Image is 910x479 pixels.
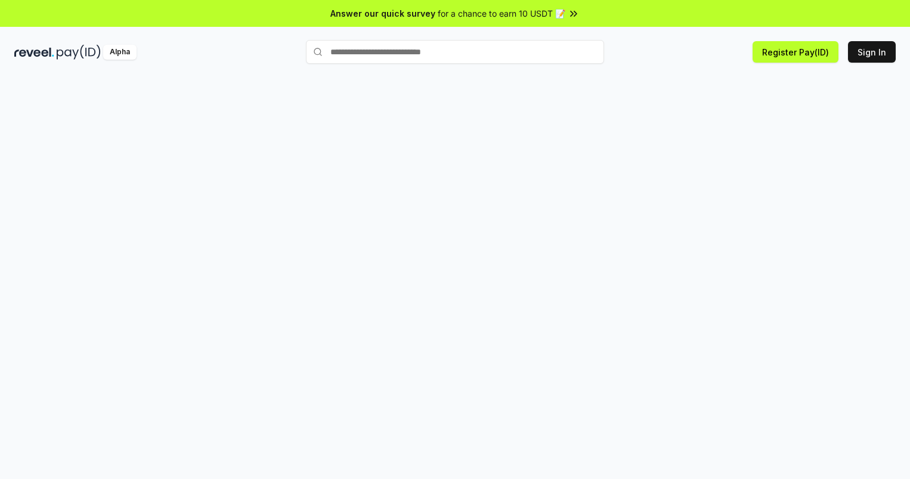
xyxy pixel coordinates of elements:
[57,45,101,60] img: pay_id
[14,45,54,60] img: reveel_dark
[330,7,435,20] span: Answer our quick survey
[753,41,838,63] button: Register Pay(ID)
[103,45,137,60] div: Alpha
[438,7,565,20] span: for a chance to earn 10 USDT 📝
[848,41,896,63] button: Sign In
